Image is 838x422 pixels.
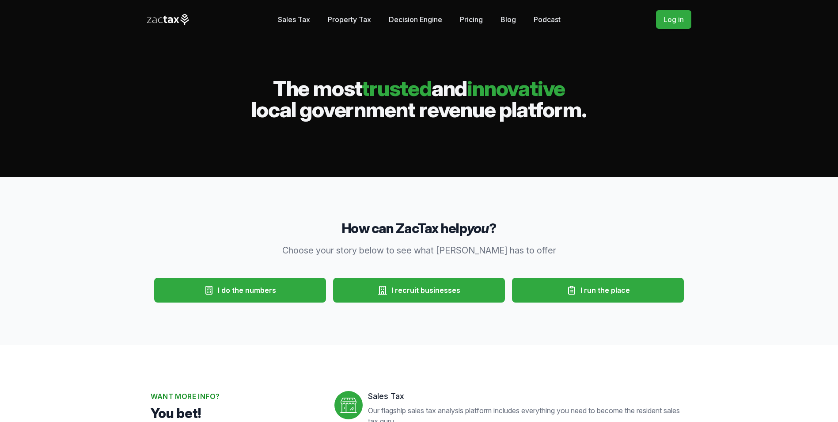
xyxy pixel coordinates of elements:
[250,244,589,257] p: Choose your story below to see what [PERSON_NAME] has to offer
[151,219,688,237] h3: How can ZacTax help ?
[333,278,505,303] button: I recruit businesses
[278,11,310,28] a: Sales Tax
[361,75,432,101] span: trusted
[512,278,684,303] button: I run the place
[534,11,561,28] a: Podcast
[389,11,442,28] a: Decision Engine
[151,405,320,421] p: You bet!
[467,75,565,101] span: innovative
[467,220,489,236] em: you
[501,11,516,28] a: Blog
[218,285,276,295] span: I do the numbers
[151,391,320,402] h2: Want more info?
[368,391,688,402] dt: Sales Tax
[328,11,371,28] a: Property Tax
[460,11,483,28] a: Pricing
[580,285,630,295] span: I run the place
[391,285,460,295] span: I recruit businesses
[154,278,326,303] button: I do the numbers
[656,10,691,29] a: Log in
[147,78,691,120] h2: The most and local government revenue platform.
